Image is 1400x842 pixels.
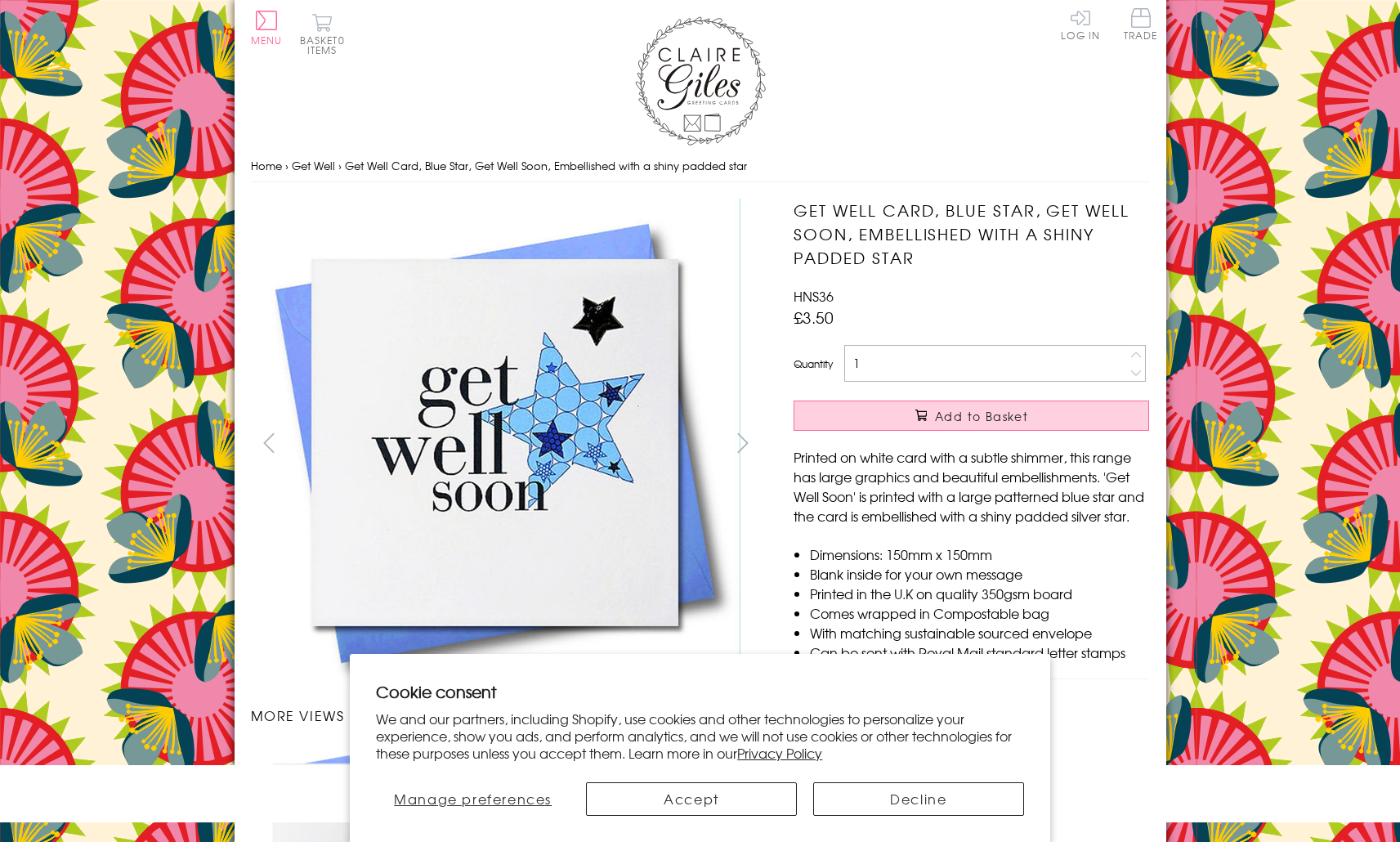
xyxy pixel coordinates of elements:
[935,408,1028,424] span: Add to Basket
[376,680,1024,703] h2: Cookie consent
[810,544,1149,564] li: Dimensions: 150mm x 150mm
[586,782,797,816] button: Accept
[810,564,1149,584] li: Blank inside for your own message
[292,158,335,173] a: Get Well
[338,158,342,173] span: ›
[251,424,288,461] button: prev
[1061,8,1100,40] a: Log In
[345,158,747,173] span: Get Well Card, Blue Star, Get Well Soon, Embellished with a shiny padded star
[737,743,822,763] a: Privacy Policy
[794,401,1149,431] button: Add to Basket
[810,584,1149,603] li: Printed in the U.K on quality 350gsm board
[794,199,1149,269] h1: Get Well Card, Blue Star, Get Well Soon, Embellished with a shiny padded star
[285,158,288,173] span: ›
[794,356,833,371] label: Quantity
[250,199,740,688] img: Get Well Card, Blue Star, Get Well Soon, Embellished with a shiny padded star
[300,13,345,55] button: Basket0 items
[813,782,1024,816] button: Decline
[307,33,345,57] span: 0 items
[251,158,282,173] a: Home
[251,33,283,47] span: Menu
[251,705,762,725] h3: More views
[394,789,552,808] span: Manage preferences
[810,623,1149,643] li: With matching sustainable sourced envelope
[761,199,1251,689] img: Get Well Card, Blue Star, Get Well Soon, Embellished with a shiny padded star
[1124,8,1158,43] a: Trade
[794,306,834,329] span: £3.50
[251,150,1150,183] nav: breadcrumbs
[376,710,1024,761] p: We and our partners, including Shopify, use cookies and other technologies to personalize your ex...
[810,603,1149,623] li: Comes wrapped in Compostable bag
[794,447,1149,526] p: Printed on white card with a subtle shimmer, this range has large graphics and beautiful embellis...
[251,11,283,45] button: Menu
[810,643,1149,662] li: Can be sent with Royal Mail standard letter stamps
[635,16,766,146] img: Claire Giles Greetings Cards
[1124,8,1158,40] span: Trade
[724,424,761,461] button: next
[376,782,570,816] button: Manage preferences
[794,286,834,306] span: HNS36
